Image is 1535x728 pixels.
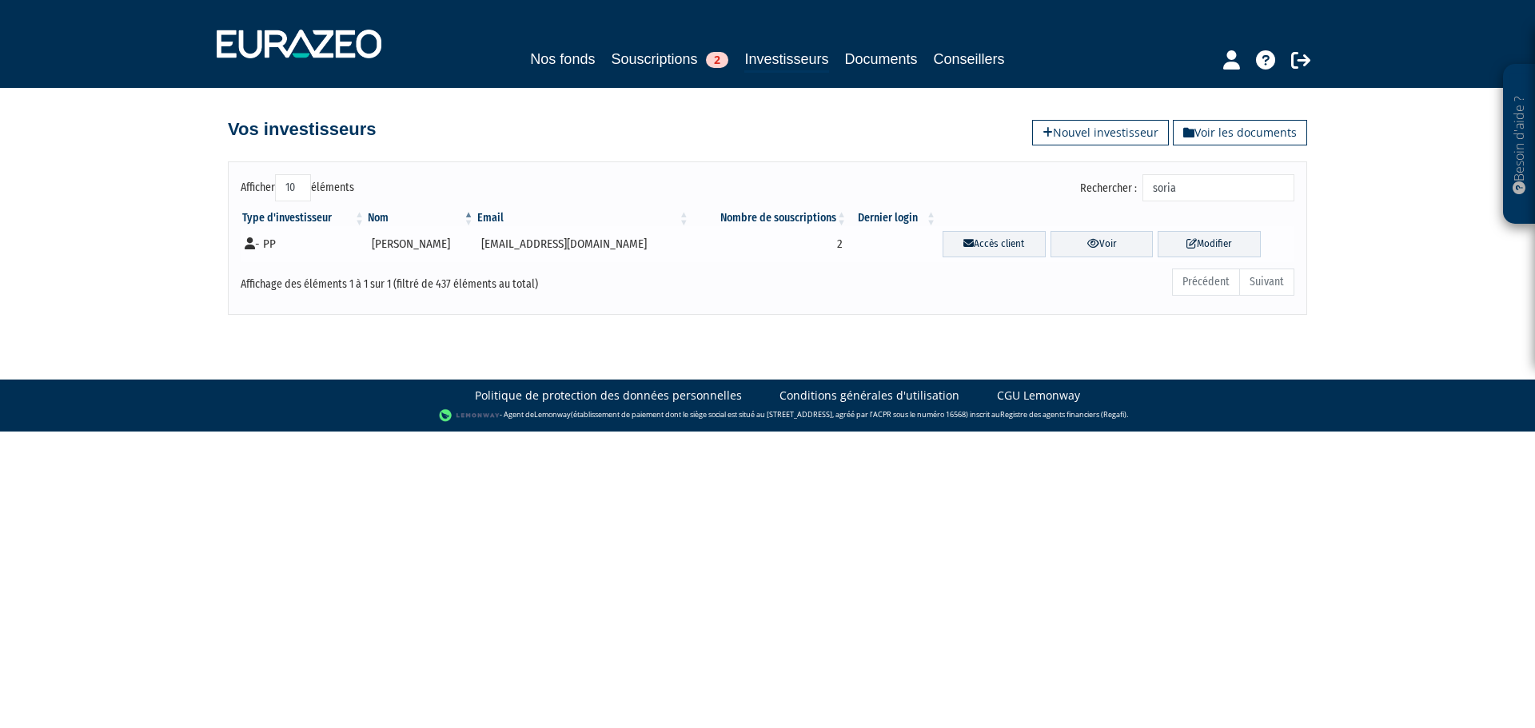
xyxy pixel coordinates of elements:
img: 1732889491-logotype_eurazeo_blanc_rvb.png [217,30,381,58]
td: 2 [691,226,848,262]
a: Lemonway [534,409,571,420]
a: Conditions générales d'utilisation [779,388,959,404]
a: Registre des agents financiers (Regafi) [1000,409,1126,420]
a: Souscriptions2 [611,48,728,70]
a: Voir [1051,231,1154,257]
th: Type d'investisseur : activer pour trier la colonne par ordre croissant [241,210,366,226]
a: Voir les documents [1173,120,1307,145]
label: Rechercher : [1080,174,1294,201]
h4: Vos investisseurs [228,120,376,139]
a: Modifier [1158,231,1261,257]
span: 2 [706,52,728,68]
td: [PERSON_NAME] [366,226,475,262]
a: Accès client [943,231,1046,257]
td: [EMAIL_ADDRESS][DOMAIN_NAME] [476,226,691,262]
input: Rechercher : [1142,174,1294,201]
th: &nbsp; [938,210,1294,226]
p: Besoin d'aide ? [1510,73,1529,217]
a: Nos fonds [530,48,595,70]
a: Conseillers [934,48,1005,70]
th: Nombre de souscriptions : activer pour trier la colonne par ordre croissant [691,210,848,226]
img: logo-lemonway.png [439,408,500,424]
a: Politique de protection des données personnelles [475,388,742,404]
a: CGU Lemonway [997,388,1080,404]
th: Email : activer pour trier la colonne par ordre croissant [476,210,691,226]
div: - Agent de (établissement de paiement dont le siège social est situé au [STREET_ADDRESS], agréé p... [16,408,1519,424]
th: Nom : activer pour trier la colonne par ordre d&eacute;croissant [366,210,475,226]
a: Nouvel investisseur [1032,120,1169,145]
div: Affichage des éléments 1 à 1 sur 1 (filtré de 437 éléments au total) [241,267,666,292]
th: Dernier login : activer pour trier la colonne par ordre croissant [848,210,938,226]
label: Afficher éléments [241,174,354,201]
select: Afficheréléments [275,174,311,201]
a: Investisseurs [744,48,828,73]
a: Documents [845,48,918,70]
td: - PP [241,226,366,262]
